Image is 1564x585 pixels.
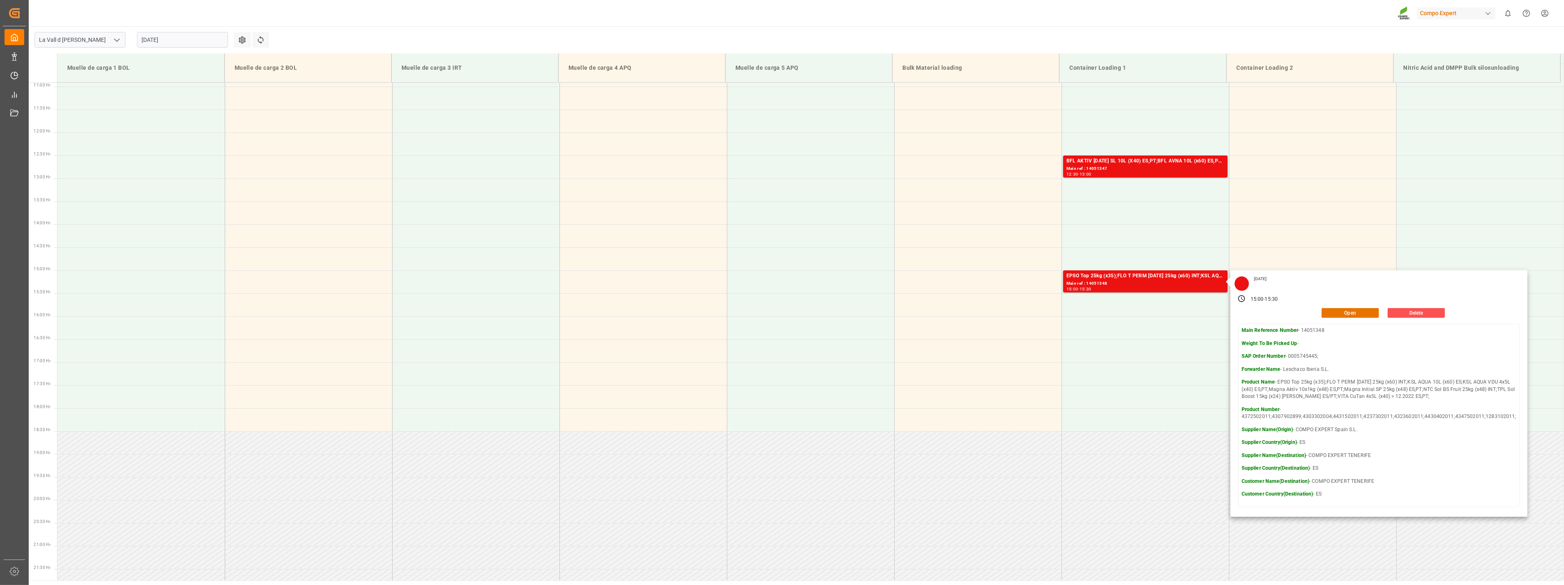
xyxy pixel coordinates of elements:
div: Muelle de carga 5 APQ [732,60,886,75]
div: Muelle de carga 4 APQ [565,60,719,75]
span: 16:00 Hr [34,313,50,317]
input: Type to search/select [34,32,126,48]
div: 15:30 [1080,287,1091,291]
span: 20:30 Hr [34,519,50,524]
button: show 0 new notifications [1499,4,1517,23]
p: - ES [1242,439,1516,446]
div: Muelle de carga 2 BOL [231,60,385,75]
strong: Supplier Country(Origin) [1242,439,1297,445]
button: Help Center [1517,4,1536,23]
div: 15:00 [1066,287,1078,291]
span: 19:00 Hr [34,450,50,455]
div: Bulk Material loading [899,60,1053,75]
span: 20:00 Hr [34,496,50,501]
span: 15:00 Hr [34,267,50,271]
span: 15:30 Hr [34,290,50,294]
span: 17:00 Hr [34,359,50,363]
p: - Leschaco Iberia S.L. [1242,366,1516,373]
div: EPSO Top 25kg (x35);FLO T PERM [DATE] 25kg (x60) INT;KSL AQUA 10L (x60) ES;KSL AQUA VDU 4x5L (x40... [1066,272,1224,280]
div: 15:30 [1265,296,1278,303]
div: Muelle de carga 1 BOL [64,60,218,75]
div: Container Loading 2 [1233,60,1387,75]
div: - [1078,172,1080,176]
div: BFL AKTIV [DATE] SL 10L (X40) ES,PT;BFL AVNA 10L (x60) ES,PT,PL,LT,GR *PD;BFL KELP BIO SL (2024) ... [1066,157,1224,165]
span: 13:30 Hr [34,198,50,202]
p: - ES [1242,491,1516,498]
button: Compo Expert [1417,5,1499,21]
span: 12:30 Hr [34,152,50,156]
strong: Supplier Name(Destination) [1242,452,1306,458]
span: 13:00 Hr [34,175,50,179]
span: 14:00 Hr [34,221,50,225]
span: 11:00 Hr [34,83,50,87]
span: 11:30 Hr [34,106,50,110]
p: - COMPO EXPERT TENERIFE [1242,478,1516,485]
strong: Main Reference Number [1242,327,1299,333]
div: [DATE] [1251,276,1270,282]
strong: Supplier Name(Origin) [1242,427,1293,432]
div: - [1264,296,1265,303]
p: - 4372502011;4307902899;4303302004;4431502011;4237302011;4323602011;4430402011;4347502011;1283102... [1242,406,1516,420]
p: - ES [1242,465,1516,472]
div: 12:30 [1066,172,1078,176]
strong: SAP Order Number [1242,353,1285,359]
strong: Supplier Country(Destination) [1242,465,1310,471]
span: 18:30 Hr [34,427,50,432]
input: DD.MM.YYYY [137,32,228,48]
div: Muelle de carga 3 IRT [398,60,552,75]
strong: Customer Name(Destination) [1242,478,1309,484]
strong: Customer Country(Destination) [1242,491,1313,497]
strong: Product Name [1242,379,1275,385]
button: open menu [110,34,123,46]
span: 21:30 Hr [34,565,50,570]
p: - COMPO EXPERT TENERIFE [1242,452,1516,459]
div: Main ref : 14051347 [1066,165,1224,172]
strong: Product Number [1242,407,1280,412]
strong: Forwarder Name [1242,366,1281,372]
span: 18:00 Hr [34,404,50,409]
p: - EPSO Top 25kg (x35);FLO T PERM [DATE] 25kg (x60) INT;KSL AQUA 10L (x60) ES;KSL AQUA VDU 4x5L (x... [1242,379,1516,400]
div: - [1078,287,1080,291]
span: 19:30 Hr [34,473,50,478]
strong: Weight To Be Picked Up [1242,340,1297,346]
button: Open [1322,308,1379,318]
p: - 14051348 [1242,327,1516,334]
span: 21:00 Hr [34,542,50,547]
p: - 0005745445; [1242,353,1516,360]
div: Compo Expert [1417,7,1496,19]
p: - [1242,340,1516,347]
p: - COMPO EXPERT Spain S.L. [1242,426,1516,434]
span: 14:30 Hr [34,244,50,248]
span: 17:30 Hr [34,382,50,386]
div: Container Loading 1 [1066,60,1219,75]
div: 15:00 [1251,296,1264,303]
span: 12:00 Hr [34,129,50,133]
button: Delete [1388,308,1445,318]
div: Main ref : 14051348 [1066,280,1224,287]
span: 16:30 Hr [34,336,50,340]
img: Screenshot%202023-09-29%20at%2010.02.21.png_1712312052.png [1398,6,1411,21]
div: 13:00 [1080,172,1091,176]
div: Nitric Acid and DMPP Bulk silosunloading [1400,60,1554,75]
